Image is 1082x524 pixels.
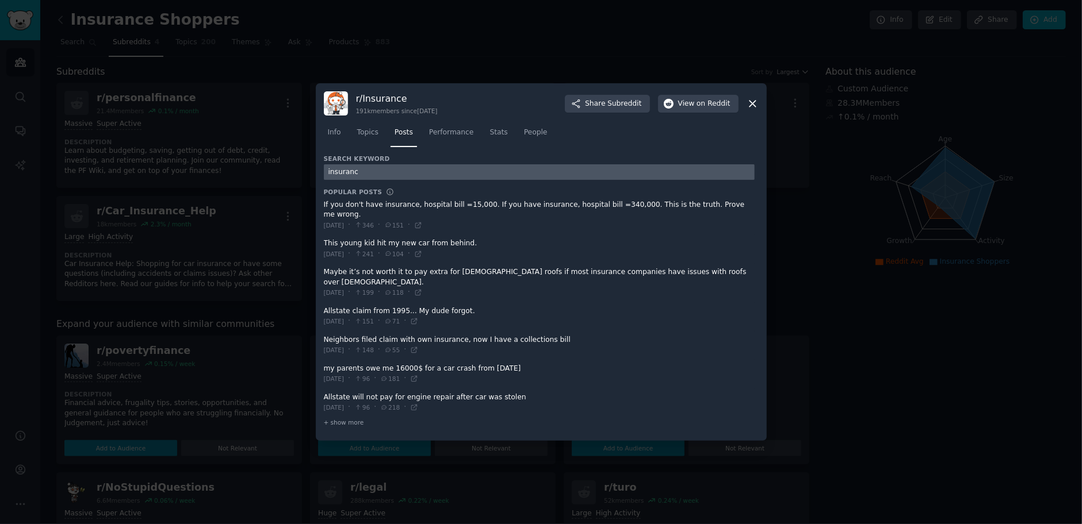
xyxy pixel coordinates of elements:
span: 199 [354,288,374,296]
span: Posts [395,128,413,138]
span: Info [328,128,341,138]
span: 151 [354,317,374,325]
span: Stats [490,128,508,138]
a: Stats [486,124,512,147]
h3: r/ Insurance [356,93,438,105]
span: 104 [384,250,404,258]
span: · [404,402,406,413]
span: · [348,345,350,355]
span: · [348,287,350,298]
span: · [348,402,350,413]
span: · [408,287,410,298]
span: [DATE] [324,250,345,258]
a: Info [324,124,345,147]
span: 148 [354,346,374,354]
span: · [348,220,350,230]
a: Posts [391,124,417,147]
span: 241 [354,250,374,258]
span: · [408,249,410,259]
span: 218 [380,403,400,411]
span: Share [585,99,641,109]
span: on Reddit [697,99,730,109]
span: 96 [354,375,370,383]
span: · [404,316,406,326]
h3: Popular Posts [324,188,383,196]
span: · [378,287,380,298]
span: · [378,316,380,326]
span: · [408,220,410,230]
span: [DATE] [324,317,345,325]
span: 96 [354,403,370,411]
span: 181 [380,375,400,383]
span: Topics [357,128,378,138]
span: 71 [384,317,400,325]
h3: Search Keyword [324,155,390,163]
span: · [378,220,380,230]
span: [DATE] [324,375,345,383]
span: 346 [354,221,374,229]
a: Performance [425,124,478,147]
span: · [378,345,380,355]
span: 55 [384,346,400,354]
span: · [374,373,376,384]
span: Subreddit [607,99,641,109]
span: · [348,373,350,384]
span: · [374,402,376,413]
span: View [678,99,731,109]
a: People [520,124,552,147]
span: · [348,316,350,326]
div: 191k members since [DATE] [356,107,438,115]
span: [DATE] [324,346,345,354]
span: 118 [384,288,404,296]
span: · [404,345,406,355]
span: People [524,128,548,138]
span: [DATE] [324,288,345,296]
span: · [378,249,380,259]
span: Performance [429,128,474,138]
span: · [348,249,350,259]
span: · [404,373,406,384]
span: 151 [384,221,404,229]
button: ShareSubreddit [565,95,649,113]
a: Topics [353,124,383,147]
span: [DATE] [324,403,345,411]
span: + show more [324,418,364,426]
span: [DATE] [324,221,345,229]
img: Insurance [324,91,348,115]
button: Viewon Reddit [658,95,739,113]
input: Advanced search in this subreddit [324,164,755,180]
